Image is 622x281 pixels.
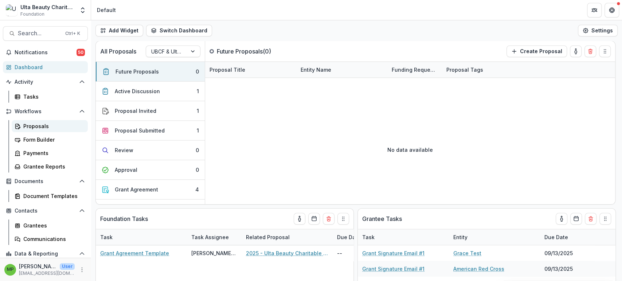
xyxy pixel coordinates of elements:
div: Tasks [23,93,82,100]
span: Contacts [15,208,76,214]
button: Drag [599,45,611,57]
div: Document Templates [23,192,82,200]
button: Open Data & Reporting [3,248,88,260]
span: 50 [77,49,85,56]
span: Documents [15,178,76,185]
div: Proposal Submitted [115,127,165,134]
div: Future Proposals [116,68,159,75]
button: Proposal Invited1 [96,101,205,121]
button: Partners [587,3,602,17]
span: Foundation [20,11,44,17]
div: Entity [449,233,472,241]
div: Grantee Reports [23,163,82,170]
button: More [78,265,86,274]
span: Data & Reporting [15,251,76,257]
button: Calendar [570,213,582,225]
div: Active Discussion [115,87,160,95]
a: Tasks [12,91,88,103]
button: Open Contacts [3,205,88,217]
button: Add Widget [95,25,143,36]
div: 09/13/2025 [540,245,595,261]
p: No data available [387,146,433,154]
button: Get Help [605,3,619,17]
p: [PERSON_NAME] [PERSON_NAME] [19,262,57,270]
div: Entity Name [296,66,336,74]
a: Grantee Reports [12,161,88,173]
span: Search... [18,30,61,37]
button: Open entity switcher [78,3,88,17]
div: 0 [196,68,199,75]
p: [EMAIL_ADDRESS][DOMAIN_NAME] [19,270,75,277]
p: Grantee Tasks [362,214,402,223]
button: Switch Dashboard [146,25,212,36]
button: toggle-assigned-to-me [556,213,567,225]
button: Open Documents [3,175,88,187]
div: 1 [197,127,199,134]
button: toggle-assigned-to-me [570,45,582,57]
div: Task [358,233,379,241]
div: Proposal Tags [442,62,533,78]
div: Grantees [23,222,82,229]
button: Active Discussion1 [96,82,205,101]
div: Due Date [540,233,572,241]
div: Related Proposal [242,229,333,245]
div: -- [333,245,387,261]
p: All Proposals [100,47,136,56]
div: Due Date [333,229,387,245]
div: Proposal Title [205,62,296,78]
div: Funding Requested [387,62,442,78]
div: 1 [197,87,199,95]
div: Proposal Invited [115,107,156,115]
div: Review [115,146,133,154]
button: Calendar [308,213,320,225]
div: Payments [23,149,82,157]
button: Create Proposal [506,45,567,57]
div: Task Assignee [187,233,233,241]
div: Due Date [333,233,365,241]
div: Task Assignee [187,229,242,245]
button: toggle-assigned-to-me [294,213,305,225]
p: User [60,263,75,270]
div: Task [96,229,187,245]
a: Grant Signature Email #1 [362,249,425,257]
div: Grant Agreement [115,186,158,193]
div: Ctrl + K [64,29,82,37]
div: Default [97,6,116,14]
div: Entity Name [296,62,387,78]
div: Due Date [540,229,595,245]
a: Grant Agreement Template [100,249,169,257]
div: Task [358,229,449,245]
button: Notifications50 [3,47,88,58]
div: 09/13/2025 [540,261,595,277]
a: Form Builder [12,134,88,146]
button: Review0 [96,140,205,160]
button: Drag [337,213,349,225]
div: Task [96,233,117,241]
button: Drag [599,213,611,225]
a: American Red Cross [453,265,504,273]
p: Foundation Tasks [100,214,148,223]
div: Dashboard [15,63,82,71]
div: Proposal Tags [442,66,488,74]
div: Entity [449,229,540,245]
button: Delete card [584,45,596,57]
a: Grant Signature Email #1 [362,265,425,273]
button: Approval0 [96,160,205,180]
button: Proposal Submitted1 [96,121,205,140]
div: Ulta Beauty Charitable Foundation [20,3,75,11]
div: Marisch Perera [7,267,14,272]
button: Delete card [323,213,335,225]
button: Grant Agreement4 [96,180,205,199]
button: Future Proposals0 [96,62,205,82]
button: Search... [3,26,88,41]
a: Grantees [12,219,88,231]
div: Related Proposal [242,233,294,241]
span: Notifications [15,50,77,56]
a: Document Templates [12,190,88,202]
